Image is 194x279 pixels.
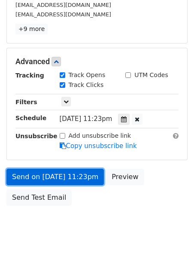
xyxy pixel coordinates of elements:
strong: Unsubscribe [15,133,58,139]
a: Preview [106,169,144,185]
label: UTM Codes [134,71,168,80]
label: Track Clicks [69,81,104,90]
a: Send on [DATE] 11:23pm [6,169,104,185]
a: Send Test Email [6,189,72,206]
a: +9 more [15,24,48,34]
small: [EMAIL_ADDRESS][DOMAIN_NAME] [15,2,111,8]
strong: Schedule [15,115,46,121]
label: Track Opens [69,71,106,80]
a: Copy unsubscribe link [60,142,137,150]
iframe: Chat Widget [151,238,194,279]
strong: Filters [15,99,37,105]
span: [DATE] 11:23pm [60,115,112,123]
label: Add unsubscribe link [69,131,131,140]
h5: Advanced [15,57,179,66]
small: [EMAIL_ADDRESS][DOMAIN_NAME] [15,11,111,18]
strong: Tracking [15,72,44,79]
